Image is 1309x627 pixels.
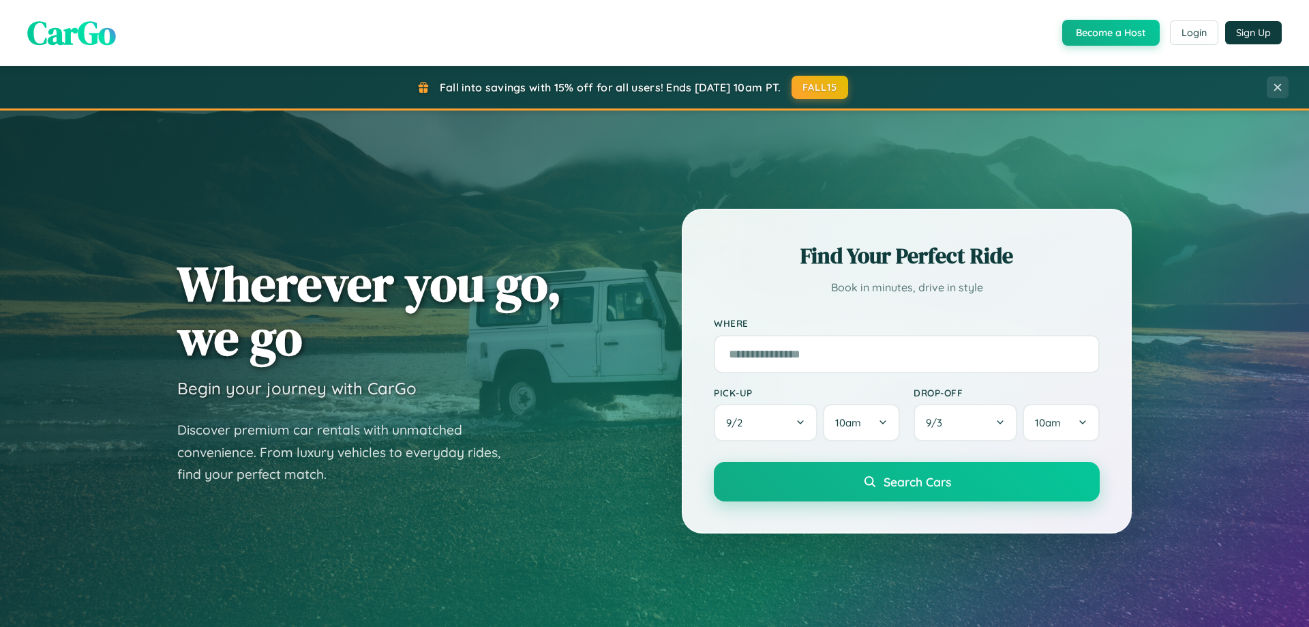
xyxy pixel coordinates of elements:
[1225,21,1282,44] button: Sign Up
[1170,20,1218,45] button: Login
[926,416,949,429] span: 9 / 3
[714,318,1100,330] label: Where
[1062,20,1160,46] button: Become a Host
[177,378,417,398] h3: Begin your journey with CarGo
[714,241,1100,271] h2: Find Your Perfect Ride
[914,404,1017,441] button: 9/3
[714,404,817,441] button: 9/2
[884,474,951,489] span: Search Cars
[714,278,1100,297] p: Book in minutes, drive in style
[177,257,562,364] h1: Wherever you go, we go
[726,416,749,429] span: 9 / 2
[1035,416,1061,429] span: 10am
[1023,404,1100,441] button: 10am
[714,387,900,398] label: Pick-up
[835,416,861,429] span: 10am
[440,81,781,94] span: Fall into savings with 15% off for all users! Ends [DATE] 10am PT.
[792,76,849,99] button: FALL15
[823,404,900,441] button: 10am
[914,387,1100,398] label: Drop-off
[714,462,1100,501] button: Search Cars
[27,10,116,55] span: CarGo
[177,419,518,486] p: Discover premium car rentals with unmatched convenience. From luxury vehicles to everyday rides, ...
